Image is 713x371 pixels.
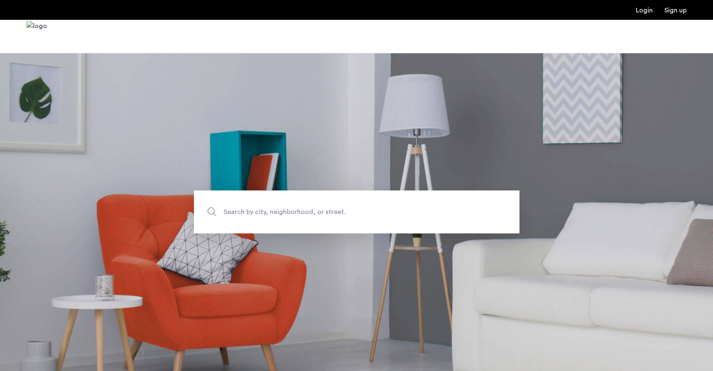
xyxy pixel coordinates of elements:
a: Registration [664,7,687,14]
span: Search by city, neighborhood, or street. [224,207,451,218]
input: Apartment Search [194,190,519,233]
a: Login [636,7,653,14]
img: logo [26,21,47,52]
a: Cazamio Logo [26,21,47,52]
